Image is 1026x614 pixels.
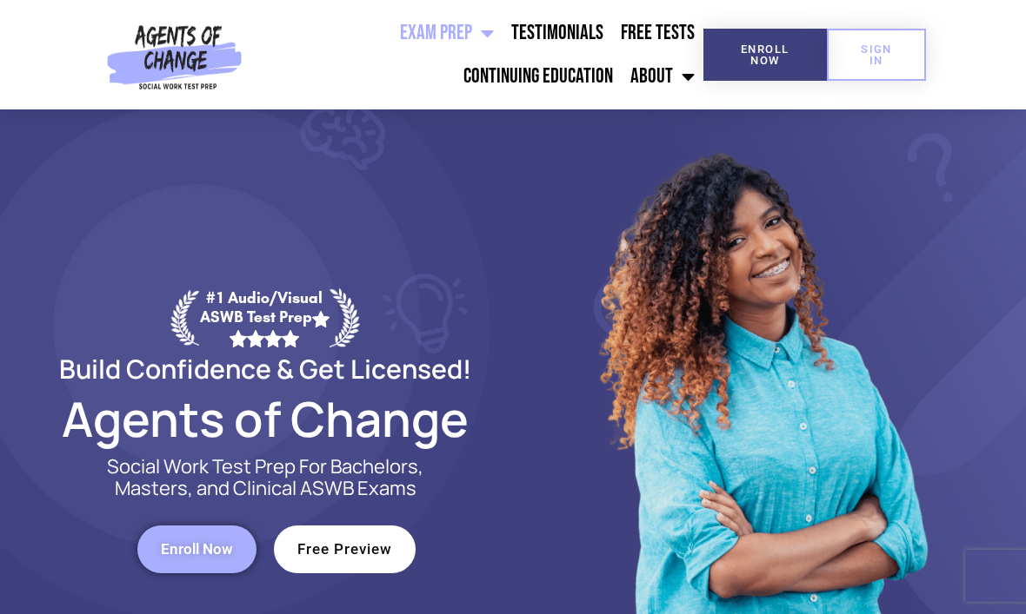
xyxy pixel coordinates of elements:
[855,43,898,66] span: SIGN IN
[703,29,828,81] a: Enroll Now
[827,29,926,81] a: SIGN IN
[612,11,703,55] a: Free Tests
[199,288,330,347] div: #1 Audio/Visual ASWB Test Prep
[297,542,392,557] span: Free Preview
[731,43,800,66] span: Enroll Now
[249,11,703,98] nav: Menu
[274,525,416,573] a: Free Preview
[17,356,513,381] h2: Build Confidence & Get Licensed!
[161,542,233,557] span: Enroll Now
[503,11,612,55] a: Testimonials
[17,399,513,439] h2: Agents of Change
[455,55,622,98] a: Continuing Education
[622,55,703,98] a: About
[87,456,443,499] p: Social Work Test Prep For Bachelors, Masters, and Clinical ASWB Exams
[391,11,503,55] a: Exam Prep
[137,525,256,573] a: Enroll Now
